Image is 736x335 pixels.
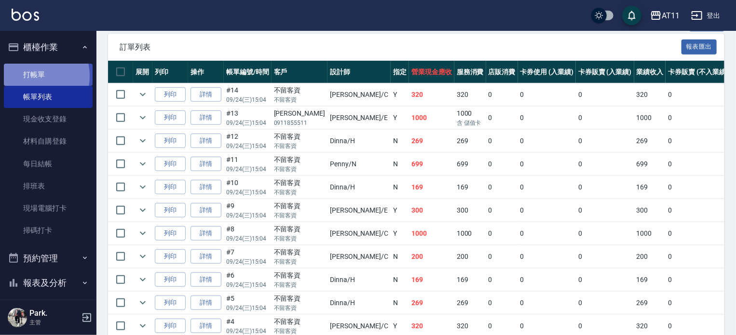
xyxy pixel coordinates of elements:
td: 0 [486,292,518,314]
td: 699 [409,153,454,175]
td: 1000 [454,222,486,245]
p: 含 儲值卡 [457,119,484,127]
td: 169 [409,268,454,291]
button: 列印 [155,249,186,264]
a: 詳情 [191,180,221,195]
td: 0 [576,153,634,175]
td: 0 [666,292,730,314]
td: 269 [409,292,454,314]
p: 09/24 (三) 15:04 [226,95,269,104]
p: 不留客資 [274,95,325,104]
td: 169 [409,176,454,199]
a: 現金收支登錄 [4,108,93,130]
button: 列印 [155,226,186,241]
p: 不留客資 [274,211,325,220]
td: 300 [409,199,454,222]
p: 09/24 (三) 15:04 [226,142,269,150]
td: 0 [518,222,576,245]
div: 不留客資 [274,178,325,188]
td: 0 [518,199,576,222]
div: 不留客資 [274,201,325,211]
td: 269 [454,292,486,314]
td: 0 [666,107,730,129]
button: 列印 [155,203,186,218]
td: 699 [634,153,666,175]
button: expand row [136,110,150,125]
td: 269 [409,130,454,152]
p: 不留客資 [274,165,325,174]
td: 200 [634,245,666,268]
th: 客戶 [272,61,327,83]
a: 詳情 [191,272,221,287]
div: 不留客資 [274,132,325,142]
a: 詳情 [191,319,221,334]
p: 09/24 (三) 15:04 [226,304,269,312]
button: 客戶管理 [4,295,93,321]
p: 0911855511 [274,119,325,127]
div: 不留客資 [274,247,325,257]
th: 業績收入 [634,61,666,83]
td: #5 [224,292,272,314]
td: 300 [634,199,666,222]
td: 269 [454,130,486,152]
a: 打帳單 [4,64,93,86]
td: 269 [634,130,666,152]
td: 1000 [409,222,454,245]
td: 320 [634,83,666,106]
td: 699 [454,153,486,175]
a: 帳單列表 [4,86,93,108]
span: 訂單列表 [120,42,681,52]
th: 服務消費 [454,61,486,83]
td: 1000 [634,222,666,245]
td: 0 [666,245,730,268]
td: #10 [224,176,272,199]
td: 0 [518,176,576,199]
a: 詳情 [191,87,221,102]
p: 不留客資 [274,188,325,197]
td: 269 [634,292,666,314]
th: 帳單編號/時間 [224,61,272,83]
p: 09/24 (三) 15:04 [226,188,269,197]
button: 列印 [155,295,186,310]
td: Dinna /H [327,130,391,152]
td: 320 [454,83,486,106]
td: 0 [666,176,730,199]
td: 0 [518,107,576,129]
div: 不留客資 [274,224,325,234]
a: 詳情 [191,203,221,218]
td: 169 [634,268,666,291]
button: 列印 [155,87,186,102]
td: N [391,130,409,152]
th: 指定 [391,61,409,83]
td: 320 [409,83,454,106]
th: 列印 [152,61,188,83]
td: 169 [454,268,486,291]
a: 詳情 [191,295,221,310]
button: 列印 [155,180,186,195]
td: 0 [518,83,576,106]
td: 0 [518,245,576,268]
div: AT11 [662,10,680,22]
td: [PERSON_NAME] /C [327,222,391,245]
td: 0 [576,268,634,291]
button: 報表及分析 [4,270,93,295]
td: 0 [576,130,634,152]
td: N [391,268,409,291]
p: 09/24 (三) 15:04 [226,281,269,289]
td: Y [391,199,409,222]
td: 0 [576,199,634,222]
td: 0 [666,268,730,291]
p: 不留客資 [274,142,325,150]
td: Y [391,222,409,245]
td: 1000 [634,107,666,129]
td: 0 [486,268,518,291]
td: 0 [518,268,576,291]
img: Person [8,308,27,327]
button: 登出 [687,7,724,25]
p: 不留客資 [274,234,325,243]
th: 卡券販賣 (入業績) [576,61,634,83]
td: 200 [409,245,454,268]
button: expand row [136,157,150,171]
a: 材料自購登錄 [4,130,93,152]
a: 詳情 [191,110,221,125]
